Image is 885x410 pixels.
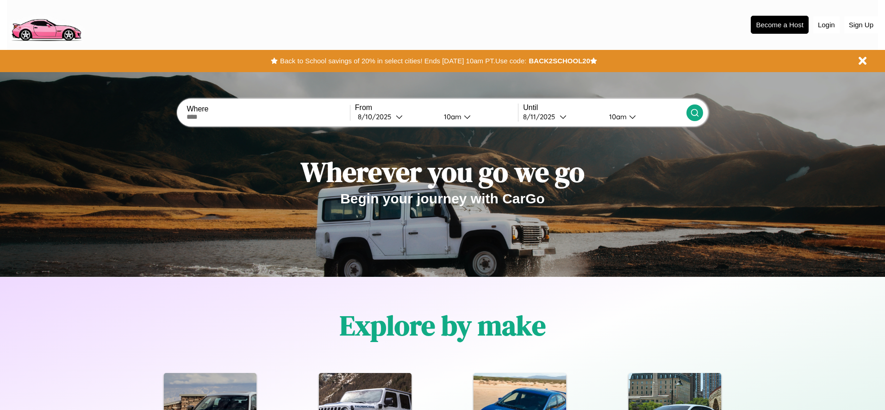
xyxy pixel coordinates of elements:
label: From [355,104,518,112]
b: BACK2SCHOOL20 [529,57,590,65]
h1: Explore by make [340,306,546,344]
label: Where [187,105,349,113]
div: 8 / 11 / 2025 [523,112,560,121]
div: 10am [439,112,464,121]
button: Login [813,16,840,33]
button: 10am [436,112,518,122]
button: Back to School savings of 20% in select cities! Ends [DATE] 10am PT.Use code: [278,55,529,67]
button: Sign Up [844,16,878,33]
button: 10am [602,112,686,122]
div: 10am [605,112,629,121]
label: Until [523,104,686,112]
button: 8/10/2025 [355,112,436,122]
button: Become a Host [751,16,809,34]
img: logo [7,5,85,43]
div: 8 / 10 / 2025 [358,112,396,121]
